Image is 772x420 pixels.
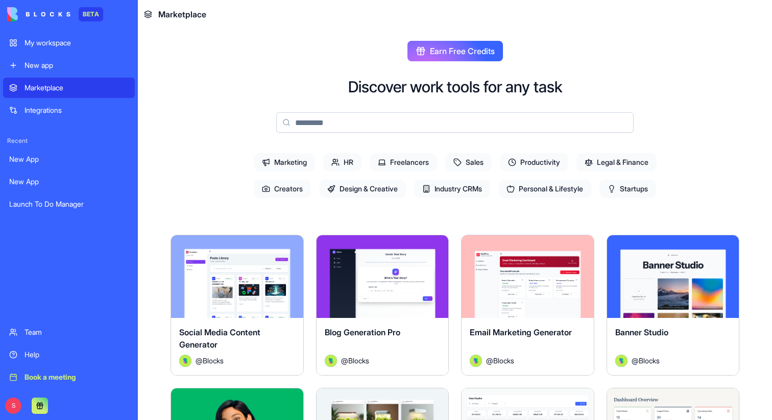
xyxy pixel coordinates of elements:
[9,177,129,187] div: New App
[470,326,586,355] div: Email Marketing Generator
[7,7,70,21] img: logo
[500,153,568,171] span: Productivity
[486,355,493,366] span: @
[414,180,490,198] span: Industry CRMs
[5,398,21,414] span: S
[3,137,135,145] span: Recent
[179,355,191,367] img: Avatar
[25,327,129,337] div: Team
[3,322,135,342] a: Team
[9,154,129,164] div: New App
[3,33,135,53] a: My workspace
[7,7,103,21] a: BETA
[461,235,594,376] a: Email Marketing GeneratorAvatar@Blocks
[430,45,495,57] span: Earn Free Credits
[316,235,449,376] a: Blog Generation ProAvatar@Blocks
[25,350,129,360] div: Help
[9,199,129,209] div: Launch To Do Manager
[3,171,135,192] a: New App
[615,326,731,355] div: Banner Studio
[3,367,135,387] a: Book a meeting
[632,355,639,366] span: @
[639,355,660,366] span: Blocks
[498,180,591,198] span: Personal & Lifestyle
[179,327,260,350] span: Social Media Content Generator
[370,153,437,171] span: Freelancers
[325,327,400,337] span: Blog Generation Pro
[341,355,348,366] span: @
[25,105,129,115] div: Integrations
[325,355,337,367] img: Avatar
[323,153,361,171] span: HR
[3,344,135,365] a: Help
[171,235,304,376] a: Social Media Content GeneratorAvatar@Blocks
[599,180,656,198] span: Startups
[3,100,135,120] a: Integrations
[319,180,406,198] span: Design & Creative
[3,194,135,214] a: Launch To Do Manager
[25,38,129,48] div: My workspace
[254,153,315,171] span: Marketing
[3,78,135,98] a: Marketplace
[576,153,657,171] span: Legal & Finance
[493,355,514,366] span: Blocks
[407,41,503,61] button: Earn Free Credits
[607,235,740,376] a: Banner StudioAvatar@Blocks
[25,83,129,93] div: Marketplace
[25,60,129,70] div: New app
[196,355,203,366] span: @
[79,7,103,21] div: BETA
[25,372,129,382] div: Book a meeting
[254,180,311,198] span: Creators
[179,326,295,355] div: Social Media Content Generator
[203,355,224,366] span: Blocks
[445,153,492,171] span: Sales
[3,149,135,169] a: New App
[348,78,562,96] h2: Discover work tools for any task
[348,355,369,366] span: Blocks
[325,326,441,355] div: Blog Generation Pro
[3,55,135,76] a: New app
[615,355,628,367] img: Avatar
[470,327,572,337] span: Email Marketing Generator
[615,327,668,337] span: Banner Studio
[470,355,482,367] img: Avatar
[158,8,206,20] span: Marketplace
